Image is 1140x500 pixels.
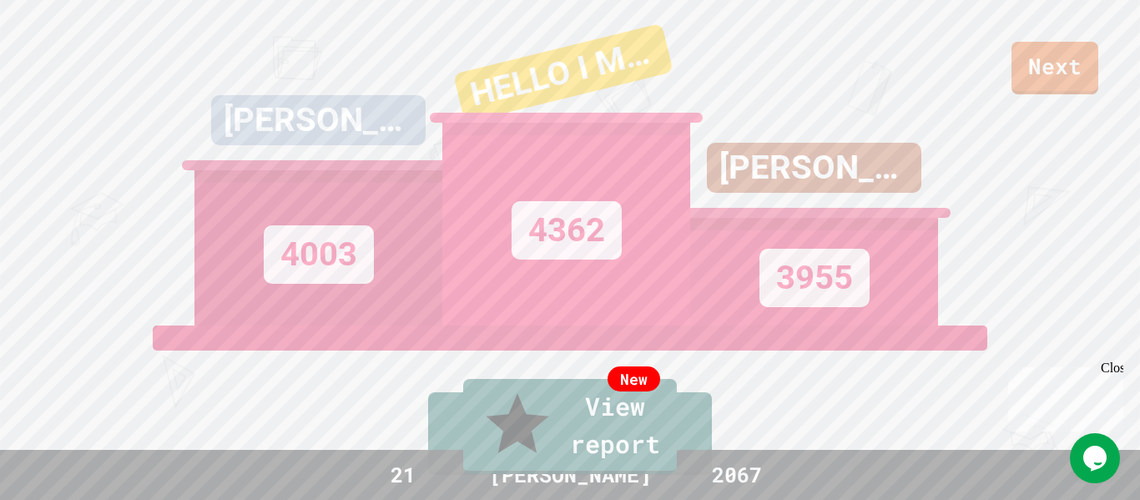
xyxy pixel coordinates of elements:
div: 3955 [759,249,870,307]
div: 4003 [264,225,374,284]
iframe: chat widget [1001,361,1123,432]
div: New [608,366,660,391]
a: Next [1011,42,1098,94]
iframe: chat widget [1070,433,1123,483]
a: View report [463,379,677,474]
div: Chat with us now!Close [7,7,115,106]
div: HELLO I M AUSTN [453,23,673,123]
div: 4362 [512,201,622,260]
div: [PERSON_NAME] [707,143,921,193]
div: [PERSON_NAME] [211,95,426,145]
